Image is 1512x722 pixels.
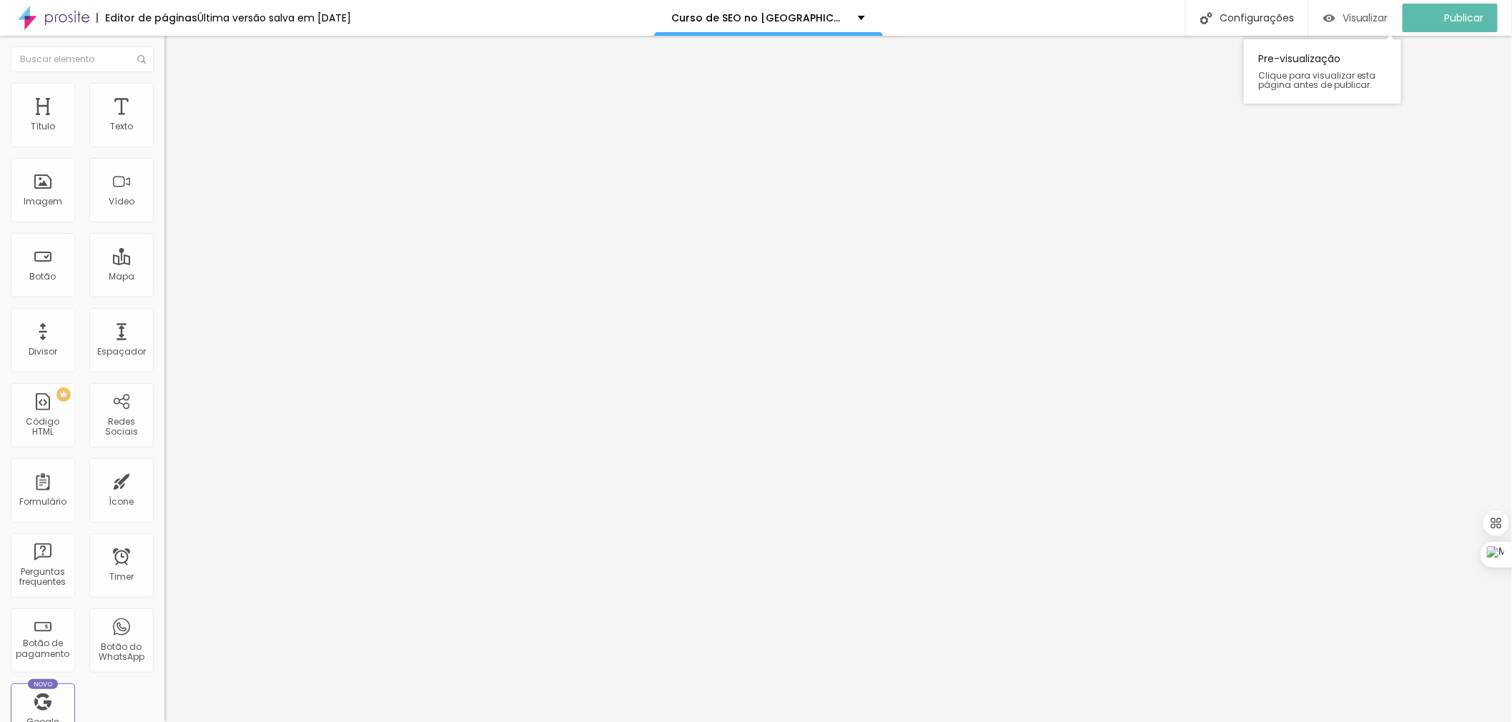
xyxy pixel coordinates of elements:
div: Imagem [24,197,62,207]
div: Novo [28,679,59,689]
div: Redes Sociais [93,417,149,437]
img: Icone [1200,12,1212,24]
div: Timer [109,572,134,582]
div: Perguntas frequentes [14,567,71,588]
div: Botão [30,272,56,282]
span: Publicar [1445,12,1484,24]
div: Texto [110,122,133,132]
p: Curso de SEO no [GEOGRAPHIC_DATA] - [GEOGRAPHIC_DATA] [672,13,847,23]
div: Espaçador [97,347,146,357]
div: Vídeo [109,197,134,207]
div: Formulário [19,497,66,507]
button: Publicar [1403,4,1498,32]
input: Buscar elemento [11,46,154,72]
span: Visualizar [1343,12,1388,24]
div: Botão de pagamento [14,638,71,659]
div: Pre-visualização [1244,39,1401,104]
div: Editor de páginas [97,13,197,23]
div: Ícone [109,497,134,507]
button: Visualizar [1309,4,1403,32]
div: Botão do WhatsApp [93,642,149,663]
div: Código HTML [14,417,71,437]
div: Título [31,122,55,132]
img: Icone [137,55,146,64]
div: Divisor [29,347,57,357]
iframe: Editor [164,36,1512,722]
span: Clique para visualizar esta página antes de publicar. [1258,71,1387,89]
div: Mapa [109,272,134,282]
img: view-1.svg [1323,12,1335,24]
div: Última versão salva em [DATE] [197,13,351,23]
